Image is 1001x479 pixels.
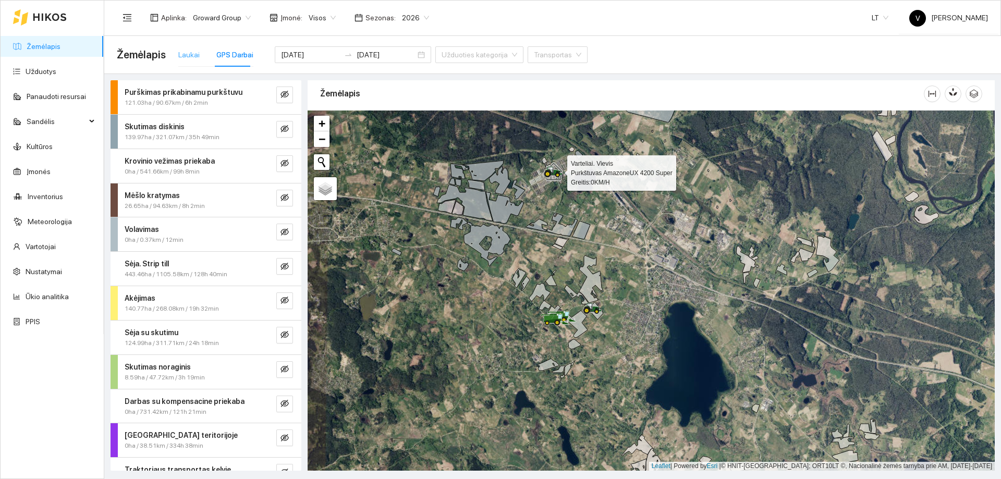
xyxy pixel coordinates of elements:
[280,468,289,478] span: eye-invisible
[125,88,242,96] strong: Purškimas prikabinamu purkštuvu
[280,12,302,23] span: Įmonė :
[280,365,289,375] span: eye-invisible
[652,462,670,470] a: Leaflet
[314,177,337,200] a: Layers
[125,157,215,165] strong: Krovinio vežimas priekaba
[26,292,69,301] a: Ūkio analitika
[125,397,245,406] strong: Darbas su kompensacine priekaba
[872,10,888,26] span: LT
[111,321,301,354] div: Sėja su skutimu124.99ha / 311.71km / 24h 18mineye-invisible
[281,49,340,60] input: Pradžios data
[125,441,203,451] span: 0ha / 38.51km / 334h 38min
[125,122,185,131] strong: Skutimas diskinis
[125,465,231,474] strong: Traktoriaus transportas kelyje
[314,131,329,147] a: Zoom out
[365,12,396,23] span: Sezonas :
[280,330,289,340] span: eye-invisible
[125,338,219,348] span: 124.99ha / 311.71km / 24h 18min
[314,116,329,131] a: Zoom in
[125,328,178,337] strong: Sėja su skutimu
[125,201,205,211] span: 26.65ha / 94.63km / 8h 2min
[125,225,159,234] strong: Volavimas
[26,67,56,76] a: Užduotys
[125,260,169,268] strong: Sėja. Strip till
[111,183,301,217] div: Mėšlo kratymas26.65ha / 94.63km / 8h 2mineye-invisible
[27,42,60,51] a: Žemėlapis
[276,87,293,103] button: eye-invisible
[125,98,208,108] span: 121.03ha / 90.67km / 6h 2min
[111,149,301,183] div: Krovinio vežimas priekaba0ha / 541.66km / 99h 8mineye-invisible
[26,317,40,326] a: PPIS
[319,117,325,130] span: +
[111,423,301,457] div: [GEOGRAPHIC_DATA] teritorijoje0ha / 38.51km / 334h 38mineye-invisible
[111,217,301,251] div: Volavimas0ha / 0.37km / 12mineye-invisible
[111,80,301,114] div: Purškimas prikabinamu purkštuvu121.03ha / 90.67km / 6h 2mineye-invisible
[280,399,289,409] span: eye-invisible
[314,154,329,170] button: Initiate a new search
[276,258,293,275] button: eye-invisible
[924,85,941,102] button: column-width
[27,167,51,176] a: Įmonės
[111,252,301,286] div: Sėja. Strip till443.46ha / 1105.58km / 128h 40mineye-invisible
[117,46,166,63] span: Žemėlapis
[125,167,200,177] span: 0ha / 541.66km / 99h 8min
[280,296,289,306] span: eye-invisible
[161,12,187,23] span: Aplinka :
[193,10,251,26] span: Groward Group
[125,191,180,200] strong: Mėšlo kratymas
[280,262,289,272] span: eye-invisible
[707,462,718,470] a: Esri
[915,10,920,27] span: V
[276,292,293,309] button: eye-invisible
[111,355,301,389] div: Skutimas noraginis8.59ha / 47.72km / 3h 19mineye-invisible
[309,10,336,26] span: Visos
[150,14,158,22] span: layout
[276,361,293,378] button: eye-invisible
[357,49,416,60] input: Pabaigos data
[26,267,62,276] a: Nustatymai
[344,51,352,59] span: to
[924,90,940,98] span: column-width
[319,132,325,145] span: −
[355,14,363,22] span: calendar
[280,228,289,238] span: eye-invisible
[117,7,138,28] button: menu-fold
[27,92,86,101] a: Panaudoti resursai
[27,142,53,151] a: Kultūros
[111,286,301,320] div: Akėjimas140.77ha / 268.08km / 19h 32mineye-invisible
[125,363,191,371] strong: Skutimas noraginis
[276,327,293,343] button: eye-invisible
[26,242,56,251] a: Vartotojai
[125,269,227,279] span: 443.46ha / 1105.58km / 128h 40min
[125,132,219,142] span: 139.97ha / 321.07km / 35h 49min
[276,190,293,206] button: eye-invisible
[280,125,289,134] span: eye-invisible
[280,90,289,100] span: eye-invisible
[125,407,206,417] span: 0ha / 731.42km / 121h 21min
[649,462,995,471] div: | Powered by © HNIT-[GEOGRAPHIC_DATA]; ORT10LT ©, Nacionalinė žemės tarnyba prie AM, [DATE]-[DATE]
[125,431,238,439] strong: [GEOGRAPHIC_DATA] teritorijoje
[344,51,352,59] span: swap-right
[280,193,289,203] span: eye-invisible
[276,429,293,446] button: eye-invisible
[27,111,86,132] span: Sandėlis
[276,121,293,138] button: eye-invisible
[270,14,278,22] span: shop
[320,79,924,108] div: Žemėlapis
[111,389,301,423] div: Darbas su kompensacine priekaba0ha / 731.42km / 121h 21mineye-invisible
[216,49,253,60] div: GPS Darbai
[280,159,289,169] span: eye-invisible
[28,217,72,226] a: Meteorologija
[178,49,200,60] div: Laukai
[125,235,184,245] span: 0ha / 0.37km / 12min
[125,304,219,314] span: 140.77ha / 268.08km / 19h 32min
[276,155,293,172] button: eye-invisible
[125,294,155,302] strong: Akėjimas
[28,192,63,201] a: Inventorius
[276,396,293,412] button: eye-invisible
[402,10,429,26] span: 2026
[719,462,721,470] span: |
[280,434,289,444] span: eye-invisible
[111,115,301,149] div: Skutimas diskinis139.97ha / 321.07km / 35h 49mineye-invisible
[276,224,293,240] button: eye-invisible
